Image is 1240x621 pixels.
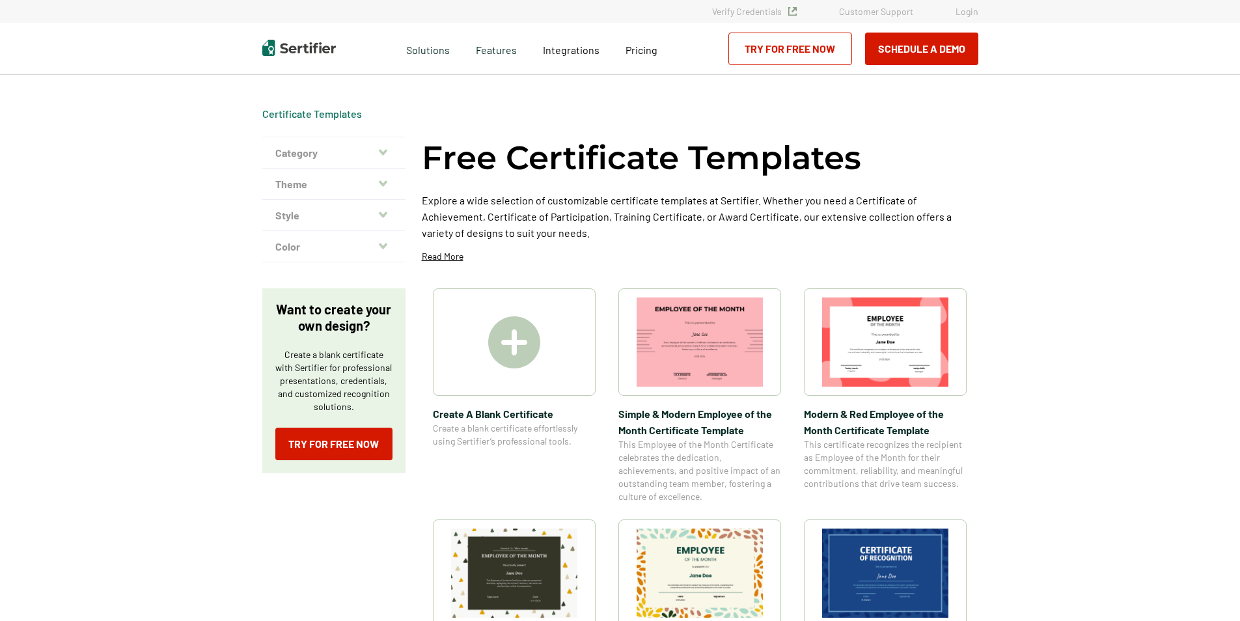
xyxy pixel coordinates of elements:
span: This Employee of the Month Certificate celebrates the dedication, achievements, and positive impa... [618,438,781,503]
img: Verified [788,7,797,16]
a: Simple & Modern Employee of the Month Certificate TemplateSimple & Modern Employee of the Month C... [618,288,781,503]
div: Breadcrumb [262,107,362,120]
span: Modern & Red Employee of the Month Certificate Template [804,406,967,438]
span: Simple & Modern Employee of the Month Certificate Template [618,406,781,438]
span: Create A Blank Certificate [433,406,596,422]
span: Integrations [543,44,599,56]
span: Solutions [406,40,450,57]
span: This certificate recognizes the recipient as Employee of the Month for their commitment, reliabil... [804,438,967,490]
a: Try for Free Now [275,428,393,460]
img: Create A Blank Certificate [488,316,540,368]
button: Style [262,200,406,231]
a: Pricing [626,40,657,57]
p: Create a blank certificate with Sertifier for professional presentations, credentials, and custom... [275,348,393,413]
span: Features [476,40,517,57]
p: Want to create your own design? [275,301,393,334]
img: Modern Dark Blue Employee of the Month Certificate Template [822,529,948,618]
img: Simple & Colorful Employee of the Month Certificate Template [451,529,577,618]
img: Simple & Modern Employee of the Month Certificate Template [637,297,763,387]
a: Integrations [543,40,599,57]
img: Modern & Red Employee of the Month Certificate Template [822,297,948,387]
button: Theme [262,169,406,200]
p: Read More [422,250,463,263]
a: Certificate Templates [262,107,362,120]
span: Create a blank certificate effortlessly using Sertifier’s professional tools. [433,422,596,448]
img: Sertifier | Digital Credentialing Platform [262,40,336,56]
button: Color [262,231,406,262]
h1: Free Certificate Templates [422,137,861,179]
a: Login [956,6,978,17]
span: Pricing [626,44,657,56]
a: Modern & Red Employee of the Month Certificate TemplateModern & Red Employee of the Month Certifi... [804,288,967,503]
a: Try for Free Now [728,33,852,65]
img: Simple and Patterned Employee of the Month Certificate Template [637,529,763,618]
a: Customer Support [839,6,913,17]
p: Explore a wide selection of customizable certificate templates at Sertifier. Whether you need a C... [422,192,978,241]
button: Category [262,137,406,169]
a: Verify Credentials [712,6,797,17]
